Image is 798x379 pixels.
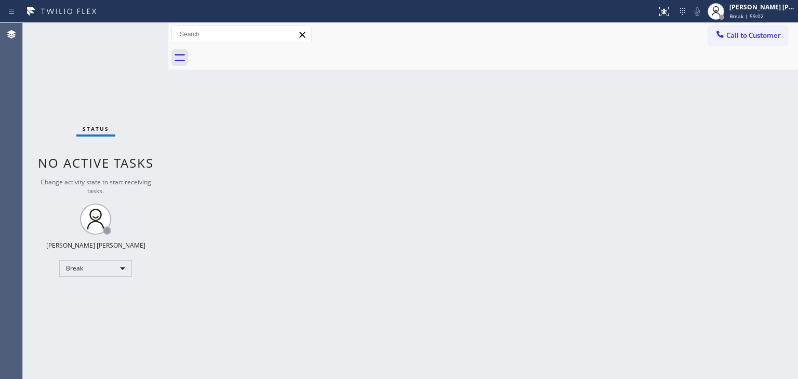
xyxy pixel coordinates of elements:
span: No active tasks [38,154,154,171]
input: Search [172,26,311,43]
button: Mute [690,4,704,19]
span: Status [83,125,109,132]
div: [PERSON_NAME] [PERSON_NAME] [46,241,145,250]
button: Call to Customer [708,25,788,45]
span: Call to Customer [726,31,781,40]
span: Break | 59:02 [729,12,764,20]
div: [PERSON_NAME] [PERSON_NAME] [729,3,795,11]
div: Break [59,260,132,277]
span: Change activity state to start receiving tasks. [41,178,151,195]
